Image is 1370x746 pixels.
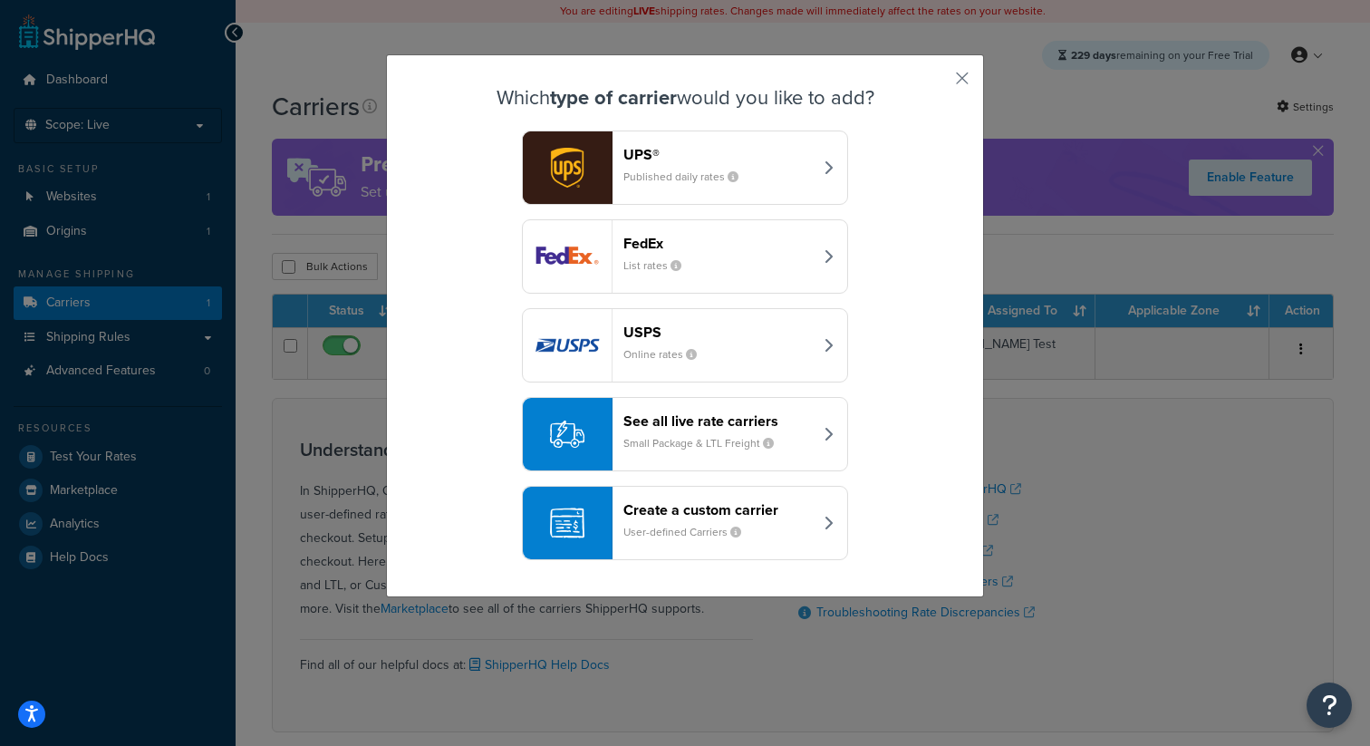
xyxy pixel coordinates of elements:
button: ups logoUPS®Published daily rates [522,131,848,205]
small: Published daily rates [623,169,753,185]
img: icon-carrier-custom-c93b8a24.svg [550,506,584,540]
small: List rates [623,257,696,274]
header: See all live rate carriers [623,412,813,430]
img: icon-carrier-liverate-becf4550.svg [550,417,584,451]
small: User-defined Carriers [623,524,756,540]
small: Online rates [623,346,711,363]
button: usps logoUSPSOnline rates [522,308,848,383]
button: Open Resource Center [1307,683,1352,728]
header: USPS [623,324,813,341]
header: Create a custom carrier [623,501,813,518]
small: Small Package & LTL Freight [623,435,788,451]
img: ups logo [523,131,612,204]
img: usps logo [523,309,612,382]
strong: type of carrier [550,82,677,112]
header: UPS® [623,146,813,163]
button: fedEx logoFedExList rates [522,219,848,294]
button: See all live rate carriersSmall Package & LTL Freight [522,397,848,471]
img: fedEx logo [523,220,612,293]
h3: Which would you like to add? [432,87,938,109]
button: Create a custom carrierUser-defined Carriers [522,486,848,560]
header: FedEx [623,235,813,252]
